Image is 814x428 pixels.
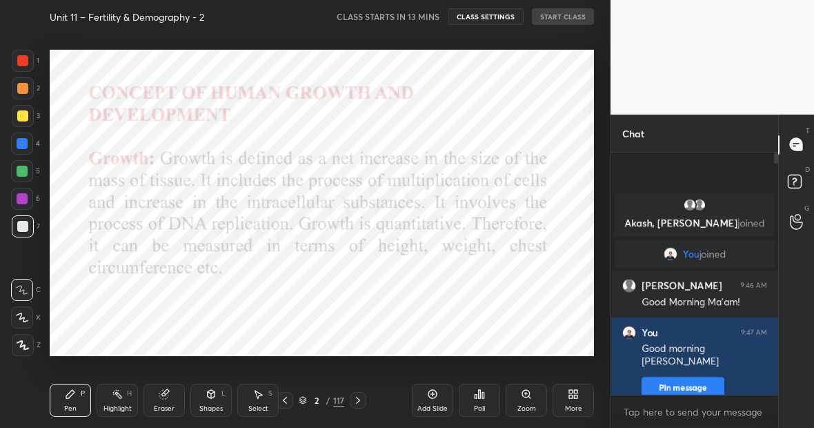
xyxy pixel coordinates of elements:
[11,133,40,155] div: 4
[50,10,204,23] h4: Unit 11 – Fertility & Demography - 2
[64,405,77,412] div: Pen
[622,326,636,340] img: c8700997fef849a79414b35ed3cf7695.jpg
[81,390,85,397] div: P
[11,188,40,210] div: 6
[611,115,655,152] p: Chat
[12,50,39,72] div: 1
[12,215,40,237] div: 7
[611,190,778,395] div: grid
[642,295,767,309] div: Good Morning Ma'am!
[448,8,524,25] button: CLASS SETTINGS
[738,216,765,229] span: joined
[12,105,40,127] div: 3
[683,198,697,212] img: default.png
[623,217,766,228] p: Akash, [PERSON_NAME]
[642,280,722,292] h6: [PERSON_NAME]
[622,279,636,293] img: default.png
[664,247,677,261] img: c8700997fef849a79414b35ed3cf7695.jpg
[741,329,767,337] div: 9:47 AM
[806,126,810,136] p: T
[268,390,272,397] div: S
[12,77,40,99] div: 2
[310,396,324,405] div: 2
[740,282,767,290] div: 9:46 AM
[565,405,582,412] div: More
[683,249,699,260] span: You
[805,164,810,175] p: D
[642,327,658,339] h6: You
[517,405,536,412] div: Zoom
[337,10,439,23] h5: CLASS STARTS IN 13 MINS
[103,405,132,412] div: Highlight
[127,390,132,397] div: H
[693,198,706,212] img: default.png
[11,279,41,301] div: C
[642,342,767,369] div: Good morning [PERSON_NAME]
[154,405,175,412] div: Eraser
[221,390,226,397] div: L
[417,405,448,412] div: Add Slide
[199,405,223,412] div: Shapes
[642,377,724,399] button: Pin message
[326,396,330,405] div: /
[11,160,40,182] div: 5
[248,405,268,412] div: Select
[804,203,810,213] p: G
[474,405,485,412] div: Poll
[12,334,41,356] div: Z
[333,394,344,407] div: 117
[699,249,726,260] span: joined
[11,307,41,329] div: X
